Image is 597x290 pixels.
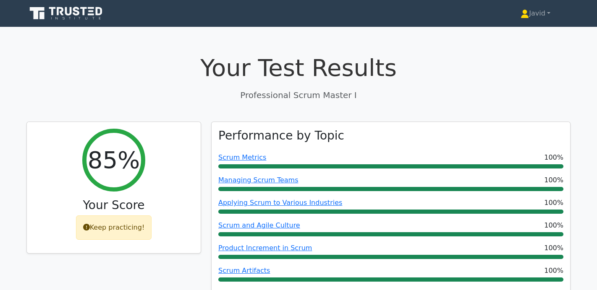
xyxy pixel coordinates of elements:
[88,146,140,174] h2: 85%
[544,198,563,208] span: 100%
[544,153,563,163] span: 100%
[218,129,344,143] h3: Performance by Topic
[218,267,270,274] a: Scrum Artifacts
[34,198,194,212] h3: Your Score
[544,266,563,276] span: 100%
[218,176,298,184] a: Managing Scrum Teams
[500,5,571,22] a: Javid
[218,221,300,229] a: Scrum and Agile Culture
[218,244,312,252] a: Product Increment in Scrum
[76,215,152,240] div: Keep practicing!
[544,220,563,230] span: 100%
[544,175,563,185] span: 100%
[544,243,563,253] span: 100%
[26,54,571,82] h1: Your Test Results
[218,199,342,207] a: Applying Scrum to Various Industries
[218,153,266,161] a: Scrum Metrics
[26,89,571,101] p: Professional Scrum Master I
